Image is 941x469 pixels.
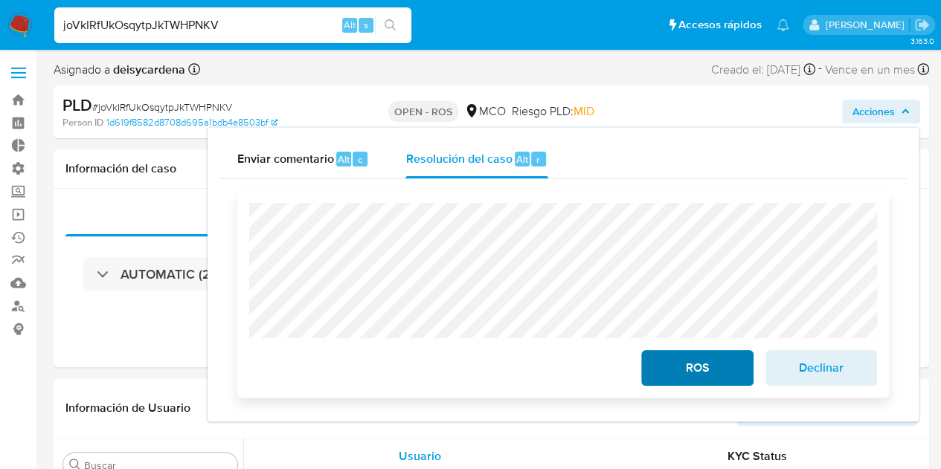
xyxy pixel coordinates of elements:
[121,266,213,282] h3: AUTOMATIC (2)
[62,116,103,129] b: Person ID
[842,100,920,123] button: Acciones
[661,352,733,384] span: ROS
[83,257,899,291] div: AUTOMATIC (2)
[65,401,190,415] h1: Información de Usuario
[388,101,458,122] p: OPEN - ROS
[106,116,277,129] a: 1d619f8582d8708d695a1bdb4e8503bf
[62,93,92,117] b: PLD
[574,103,594,120] span: MID
[54,62,185,78] span: Asignado a
[825,18,909,32] p: deisyesperanza.cardenas@mercadolibre.com.co
[852,100,895,123] span: Acciones
[54,16,411,35] input: Buscar usuario o caso...
[92,100,232,114] span: # joVkIRfUkOsqytpJkTWHPNKV
[914,17,930,33] a: Salir
[777,19,789,31] a: Notificaciones
[405,150,512,167] span: Resolución del caso
[364,18,368,32] span: s
[399,447,441,465] span: Usuario
[344,18,356,32] span: Alt
[765,350,877,386] button: Declinar
[678,17,762,33] span: Accesos rápidos
[464,103,506,120] div: MCO
[358,152,362,166] span: c
[237,150,334,167] span: Enviar comentario
[785,352,858,384] span: Declinar
[825,62,915,78] span: Vence en un mes
[375,15,405,36] button: search-icon
[338,152,350,166] span: Alt
[536,152,540,166] span: r
[110,61,185,78] b: deisycardena
[728,447,787,465] span: KYC Status
[65,161,917,176] h1: Información del caso
[641,350,753,386] button: ROS
[711,59,815,80] div: Creado el: [DATE]
[818,59,822,80] span: -
[516,152,528,166] span: Alt
[512,103,594,120] span: Riesgo PLD:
